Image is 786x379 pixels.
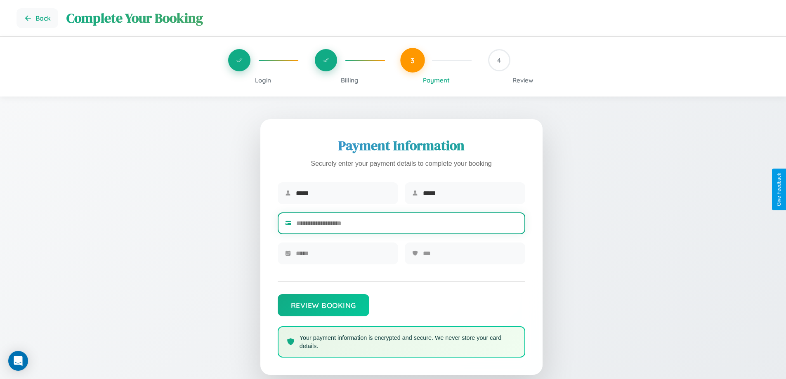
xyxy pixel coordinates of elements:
span: 3 [411,56,415,65]
button: Go back [17,8,58,28]
p: Your payment information is encrypted and secure. We never store your card details. [300,334,516,350]
p: Securely enter your payment details to complete your booking [278,158,525,170]
span: Login [255,76,271,84]
h1: Complete Your Booking [66,9,769,27]
span: Payment [423,76,450,84]
span: 4 [497,56,501,64]
span: Review [512,76,533,84]
h2: Payment Information [278,137,525,155]
div: Give Feedback [776,173,782,206]
span: Billing [341,76,359,84]
button: Review Booking [278,294,369,316]
div: Open Intercom Messenger [8,351,28,371]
